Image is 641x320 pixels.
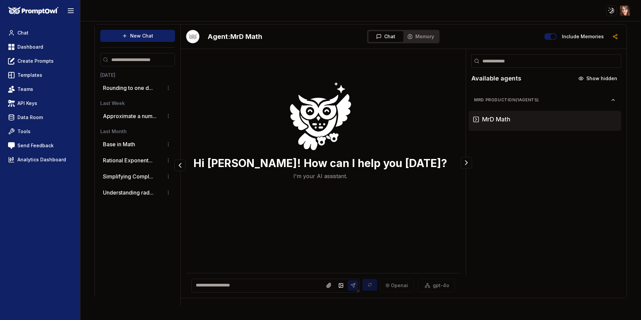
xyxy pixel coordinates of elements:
button: Rounding to one d... [103,84,153,92]
a: Tools [5,125,75,138]
h3: Last Month [100,128,175,135]
button: Conversation options [164,156,172,164]
h3: Last Week [100,100,175,107]
span: Tools [17,128,31,135]
h3: [DATE] [100,72,175,78]
a: Create Prompts [5,55,75,67]
h2: MrD Math [208,32,262,41]
span: Analytics Dashboard [17,156,66,163]
span: Show hidden [586,75,617,82]
button: Conversation options [164,84,172,92]
h2: Available agents [471,74,521,83]
span: MrD Production ( 1 agents) [474,97,610,103]
span: Send Feedback [17,142,54,149]
h3: Hi [PERSON_NAME]! How can I help you [DATE]? [193,157,447,169]
a: Dashboard [5,41,75,53]
a: Chat [5,27,75,39]
img: Bot [186,30,199,43]
a: Send Feedback [5,140,75,152]
button: Conversation options [164,189,172,197]
span: Dashboard [17,44,43,50]
span: Templates [17,72,42,78]
button: MrD Production(1agents) [469,95,621,105]
img: feedback [8,142,15,149]
span: Data Room [17,114,43,121]
h3: MrD Math [482,115,510,124]
button: Include memories in the messages below [544,33,557,40]
a: Templates [5,69,75,81]
button: Conversation options [164,172,172,180]
button: Simplifying Compl... [103,172,153,180]
span: API Keys [17,100,37,107]
button: Understanding rad... [103,189,154,197]
a: Data Room [5,111,75,123]
img: PromptOwl [8,7,59,15]
span: Chat [384,33,395,40]
img: ACg8ocIfLupnZeinHNHzosolBsVfM8zAcz9EECOIs1RXlN6hj8iSyZKw=s96-c [620,6,630,15]
button: Conversation options [164,112,172,120]
span: Chat [17,30,28,36]
button: Collapse panel [461,157,472,168]
button: Collapse panel [174,160,186,171]
span: Memory [415,33,434,40]
button: Talk with Hootie [186,30,199,43]
a: Teams [5,83,75,95]
p: I'm your AI assistant. [293,172,347,180]
button: Approximate a num... [103,112,157,120]
img: Welcome Owl [290,81,351,152]
button: Rational Exponent... [103,156,153,164]
button: New Chat [100,30,175,42]
a: Analytics Dashboard [5,154,75,166]
button: Conversation options [164,140,172,148]
label: Include memories in the messages below [562,34,604,39]
button: Show hidden [574,73,621,84]
p: Base in Math [103,140,135,148]
span: Create Prompts [17,58,54,64]
span: Teams [17,86,33,93]
a: API Keys [5,97,75,109]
